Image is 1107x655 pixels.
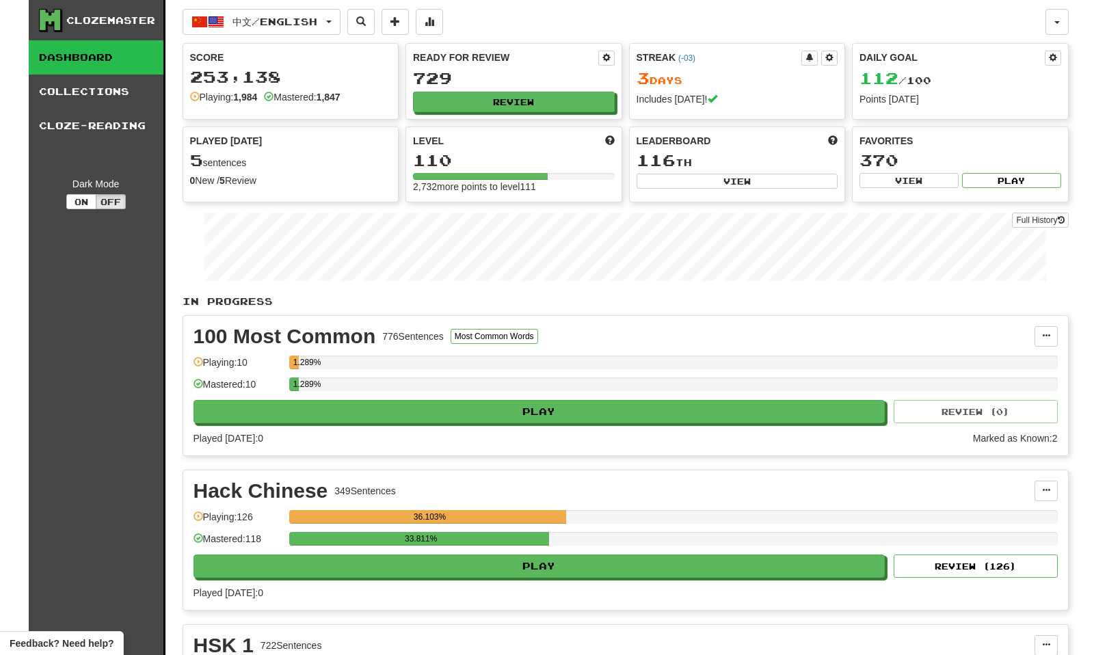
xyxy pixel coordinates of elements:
span: 5 [190,150,203,170]
p: In Progress [183,295,1069,308]
div: Mastered: 10 [194,377,282,400]
div: 253,138 [190,68,392,85]
a: Full History [1012,213,1068,228]
div: Playing: 10 [194,356,282,378]
span: Open feedback widget [10,637,114,650]
div: 36.103% [293,510,567,524]
div: New / Review [190,174,392,187]
div: Mastered: [264,90,340,104]
button: Review [413,92,615,112]
div: Hack Chinese [194,481,328,501]
button: View [637,174,838,189]
span: 3 [637,68,650,88]
div: Clozemaster [66,14,155,27]
div: 349 Sentences [334,484,396,498]
div: Playing: [190,90,258,104]
div: Points [DATE] [859,92,1061,106]
button: Play [962,173,1061,188]
button: Play [194,554,885,578]
button: Play [194,400,885,423]
div: 2,732 more points to level 111 [413,180,615,193]
button: Add sentence to collection [382,9,409,35]
button: On [66,194,96,209]
button: Off [96,194,126,209]
span: 中文 / English [232,16,317,27]
button: More stats [416,9,443,35]
strong: 0 [190,175,196,186]
span: Played [DATE] [190,134,263,148]
button: Most Common Words [451,329,538,344]
span: This week in points, UTC [828,134,838,148]
div: Ready for Review [413,51,598,64]
div: Playing: 126 [194,510,282,533]
div: Streak [637,51,802,64]
a: Cloze-Reading [29,109,163,143]
div: Marked as Known: 2 [973,431,1058,445]
div: 33.811% [293,532,549,546]
div: 1.289% [293,377,299,391]
div: Includes [DATE]! [637,92,838,106]
div: 1.289% [293,356,299,369]
strong: 1,984 [233,92,257,103]
span: 116 [637,150,676,170]
strong: 5 [219,175,225,186]
a: Collections [29,75,163,109]
span: Level [413,134,444,148]
div: Daily Goal [859,51,1045,66]
button: Review (126) [894,554,1058,578]
div: 729 [413,70,615,87]
div: sentences [190,152,392,170]
div: 100 Most Common [194,326,376,347]
div: 722 Sentences [261,639,322,652]
button: 中文/English [183,9,341,35]
a: Dashboard [29,40,163,75]
strong: 1,847 [317,92,341,103]
div: 776 Sentences [382,330,444,343]
div: th [637,152,838,170]
div: Dark Mode [39,177,153,191]
div: Day s [637,70,838,88]
span: Leaderboard [637,134,711,148]
button: Review (0) [894,400,1058,423]
div: Score [190,51,392,64]
span: Score more points to level up [605,134,615,148]
div: 370 [859,152,1061,169]
span: / 100 [859,75,931,86]
span: Played [DATE]: 0 [194,433,263,444]
div: Favorites [859,134,1061,148]
div: 110 [413,152,615,169]
button: Search sentences [347,9,375,35]
a: (-03) [678,53,695,63]
span: Played [DATE]: 0 [194,587,263,598]
div: Mastered: 118 [194,532,282,554]
button: View [859,173,959,188]
span: 112 [859,68,898,88]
